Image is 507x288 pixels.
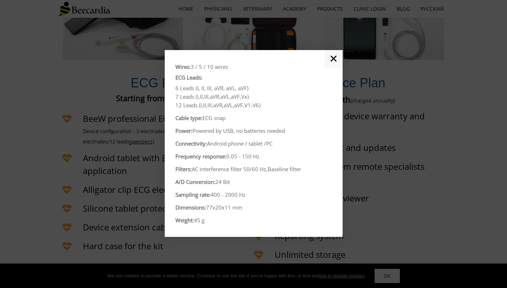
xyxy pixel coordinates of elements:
[268,165,301,173] span: Baseline filter
[175,217,194,224] span: Weight:
[194,217,205,224] span: 45 g
[175,140,207,147] span: Connectivity:
[207,140,266,147] span: Android phone / tablet /
[211,191,245,198] span: 400 - 2000 Hz
[175,191,211,198] span: Sampling rate:
[202,114,226,121] span: ECG snap
[239,127,285,134] span: o batteries needed
[175,114,202,121] span: Cable type:
[175,85,248,92] span: 6 Leads (I, II, III, aVR, aVL, aVF)
[226,153,259,160] span: 0.05 - 150 Hz
[175,93,249,100] span: 7 Leads (I,II,III,aVR,aVL,aVF,Vx)
[175,74,202,81] span: ECG Leads:
[192,127,239,134] span: Powered by USB, n
[215,178,230,185] span: 24 Bit
[175,153,226,160] span: Frequency response:
[266,140,273,147] span: PC
[175,63,191,70] span: Wires:
[175,204,206,211] span: Dimensions:
[324,50,343,68] a: ✕
[206,204,242,211] span: 77x20x11 mm
[192,165,268,173] span: AC interference filter 50/60 Hz,
[175,102,260,109] span: 12 Leads (I,II,III,aVR,aVL,aVF,V1-V6)
[175,127,192,134] span: Power:
[175,178,215,185] span: A/D Conversion:
[191,63,228,70] span: 3 / 5 / 10 wires
[175,165,192,173] span: Filters:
